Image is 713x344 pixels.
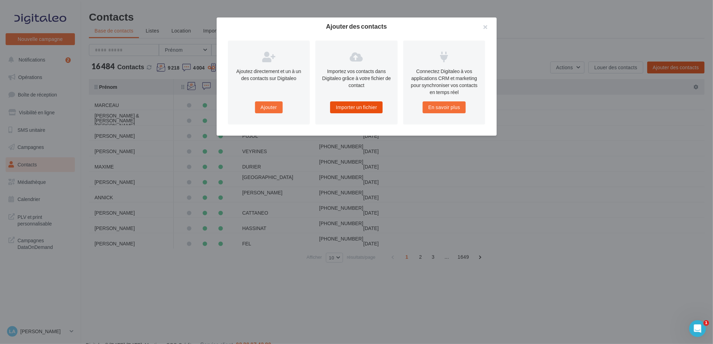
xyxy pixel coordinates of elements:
span: 1 [704,320,709,326]
iframe: Intercom live chat [689,320,706,337]
button: En savoir plus [423,101,466,113]
button: Importer un fichier [330,101,383,113]
button: Ajouter [255,101,282,113]
p: Importez vos contacts dans Digitaleo grâce à votre fichier de contact [321,68,392,89]
h2: Ajouter des contacts [228,23,485,29]
p: Ajoutez directement et un à un des contacts sur Digitaleo [233,68,305,82]
p: Connectez Digitaleo à vos applications CRM et marketing pour synchroniser vos contacts en temps réel [409,68,480,96]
